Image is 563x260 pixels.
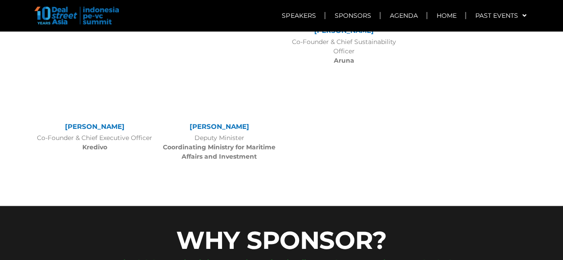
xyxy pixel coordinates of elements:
a: [PERSON_NAME] [65,122,125,131]
div: Co-Founder & Chief Executive Officer [37,133,153,152]
a: Home [427,5,465,26]
div: Deputy Minister [162,133,277,161]
b: Aruna [334,56,354,64]
a: Sponsors [325,5,380,26]
b: Kredivo [82,143,107,151]
a: [PERSON_NAME] [190,122,249,131]
a: Agenda [381,5,426,26]
a: Past Events [466,5,535,26]
div: Co-Founder & Chief Sustainability Officer [286,37,402,65]
a: Speakers [273,5,324,26]
h2: WHY SPONSOR? [32,228,531,252]
b: Coordinating Ministry for Maritime Affairs and Investment [163,143,275,160]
